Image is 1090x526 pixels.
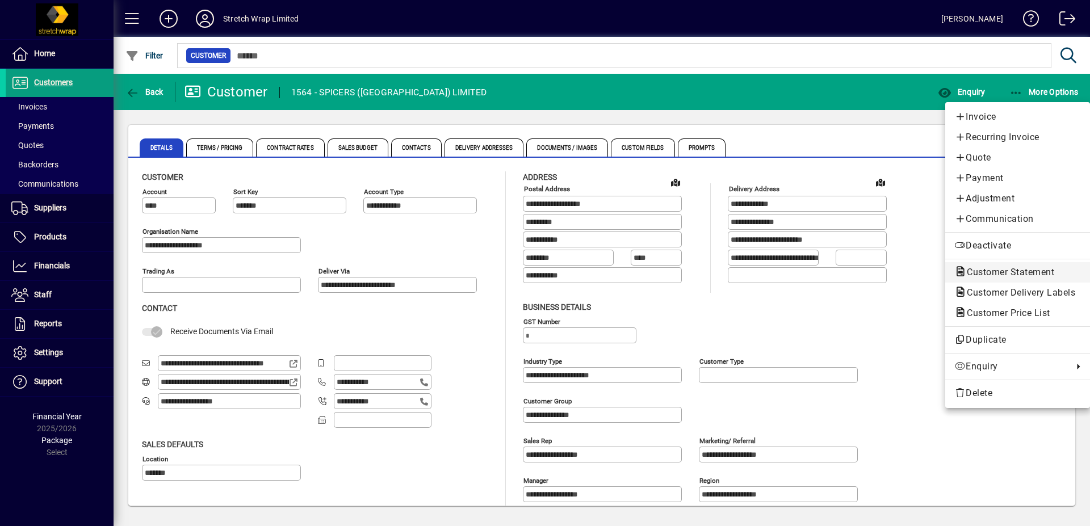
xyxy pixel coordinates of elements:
[954,151,1081,165] span: Quote
[954,386,1081,400] span: Delete
[954,131,1081,144] span: Recurring Invoice
[954,239,1081,253] span: Deactivate
[954,308,1056,318] span: Customer Price List
[954,287,1081,298] span: Customer Delivery Labels
[954,192,1081,205] span: Adjustment
[954,360,1067,373] span: Enquiry
[954,333,1081,347] span: Duplicate
[954,267,1060,277] span: Customer Statement
[954,110,1081,124] span: Invoice
[954,212,1081,226] span: Communication
[954,171,1081,185] span: Payment
[945,235,1090,256] button: Deactivate customer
